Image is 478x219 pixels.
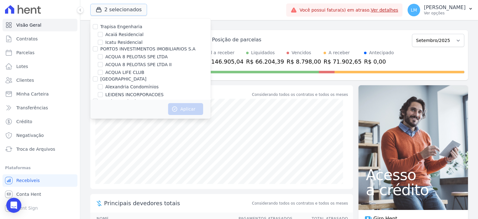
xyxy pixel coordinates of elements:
[3,33,77,45] a: Contratos
[100,76,146,81] label: [GEOGRAPHIC_DATA]
[366,167,460,182] span: Acesso
[105,54,168,60] label: ACQUA 8 PELOTAS SPE LTDA
[16,77,34,83] span: Clientes
[424,11,465,16] p: Ver opções
[252,201,348,206] span: Considerando todos os contratos e todos os meses
[16,36,38,42] span: Contratos
[251,50,275,56] div: Liquidados
[212,36,261,44] div: Posição de parcelas
[105,61,172,68] label: ACQUA 8 PELOTAS SPE LTDA II
[16,146,55,152] span: Troca de Arquivos
[3,19,77,31] a: Visão Geral
[100,99,139,104] label: Graal Engenharia
[328,50,350,56] div: A receber
[3,129,77,142] a: Negativação
[105,91,164,98] label: LEIDENS INCORPORACOES
[323,57,361,66] div: R$ 71.902,65
[371,8,398,13] a: Ver detalhes
[16,118,32,125] span: Crédito
[100,46,196,51] label: PORTO5 INVESTIMENTOS IMOBILIARIOS S.A
[369,50,394,56] div: Antecipado
[16,63,28,70] span: Lotes
[168,103,203,115] button: Aplicar
[3,188,77,201] a: Conta Hent
[16,191,41,197] span: Conta Hent
[16,177,40,184] span: Recebíveis
[252,92,348,97] div: Considerando todos os contratos e todos os meses
[16,91,49,97] span: Minha Carteira
[16,105,48,111] span: Transferências
[105,39,143,46] label: Icatu Residencial
[3,60,77,73] a: Lotes
[364,57,394,66] div: R$ 0,00
[202,57,244,66] div: R$ 146.905,04
[202,50,244,56] div: Total a receber
[100,24,142,29] label: Trapisa Engenharia
[286,57,321,66] div: R$ 8.798,00
[246,57,284,66] div: R$ 66.204,39
[90,4,147,16] button: 2 selecionados
[104,199,251,207] span: Principais devedores totais
[16,132,44,138] span: Negativação
[424,4,465,11] p: [PERSON_NAME]
[16,50,34,56] span: Parcelas
[105,84,159,90] label: Alexandria Condomínios
[5,164,75,172] div: Plataformas
[411,8,417,12] span: LM
[402,1,478,19] button: LM [PERSON_NAME] Ver opções
[105,69,144,76] label: ACQUA LIFE CLUB
[3,174,77,187] a: Recebíveis
[3,115,77,128] a: Crédito
[292,50,311,56] div: Vencidos
[105,31,144,38] label: Acaiá Residencial
[6,198,21,213] div: Open Intercom Messenger
[3,74,77,86] a: Clientes
[3,46,77,59] a: Parcelas
[299,7,398,13] span: Você possui fatura(s) em atraso.
[366,182,460,197] span: a crédito
[3,102,77,114] a: Transferências
[16,22,41,28] span: Visão Geral
[3,88,77,100] a: Minha Carteira
[3,143,77,155] a: Troca de Arquivos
